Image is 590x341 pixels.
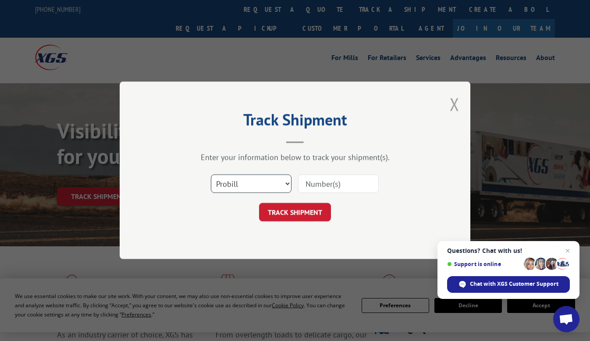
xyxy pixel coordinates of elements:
div: Enter your information below to track your shipment(s). [163,153,427,163]
span: Close chat [562,245,573,256]
div: Open chat [553,306,579,332]
h2: Track Shipment [163,114,427,130]
span: Support is online [447,261,521,267]
button: Close modal [450,92,459,116]
div: Chat with XGS Customer Support [447,276,570,293]
input: Number(s) [298,175,379,193]
span: Questions? Chat with us! [447,247,570,254]
button: TRACK SHIPMENT [259,203,331,222]
span: Chat with XGS Customer Support [470,280,558,288]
